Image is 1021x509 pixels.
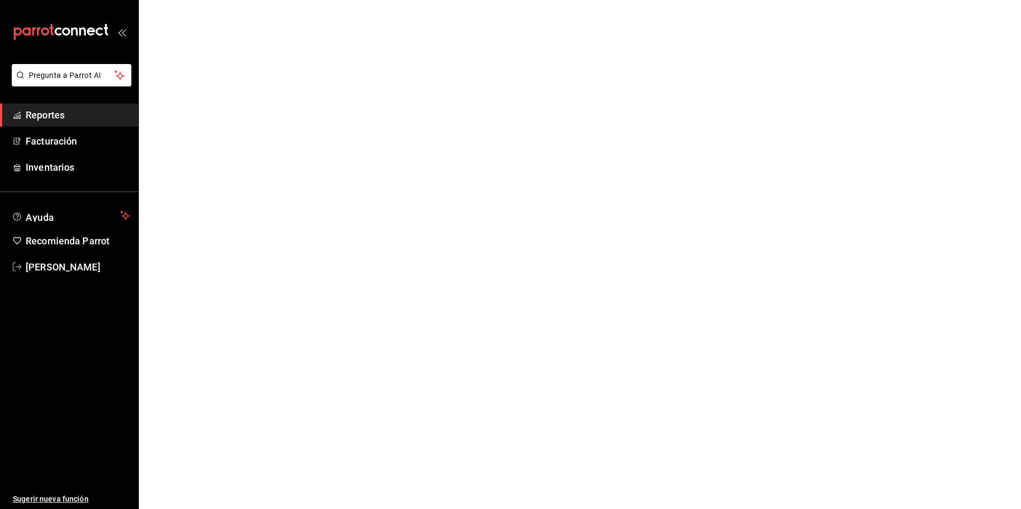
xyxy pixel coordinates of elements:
[29,70,115,81] span: Pregunta a Parrot AI
[26,136,77,147] font: Facturación
[26,261,100,273] font: [PERSON_NAME]
[13,495,89,503] font: Sugerir nueva función
[7,77,131,89] a: Pregunta a Parrot AI
[26,209,116,222] span: Ayuda
[26,235,109,246] font: Recomienda Parrot
[26,162,74,173] font: Inventarios
[26,109,65,121] font: Reportes
[12,64,131,86] button: Pregunta a Parrot AI
[117,28,126,36] button: open_drawer_menu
